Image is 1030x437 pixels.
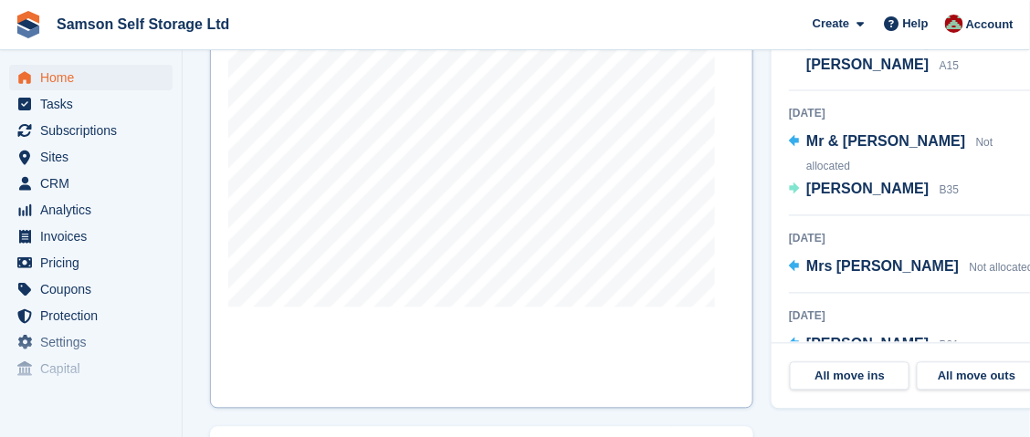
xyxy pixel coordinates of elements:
[903,15,929,33] span: Help
[806,337,929,352] span: [PERSON_NAME]
[806,259,959,275] span: Mrs [PERSON_NAME]
[15,11,42,38] img: stora-icon-8386f47178a22dfd0bd8f6a31ec36ba5ce8667c1dd55bd0f319d3a0aa187defe.svg
[940,59,959,72] span: A15
[806,182,929,197] span: [PERSON_NAME]
[940,339,959,352] span: B31
[9,197,173,223] a: menu
[9,91,173,117] a: menu
[945,15,963,33] img: Ian
[49,9,236,39] a: Samson Self Storage Ltd
[9,329,173,355] a: menu
[40,276,150,302] span: Coupons
[9,224,173,249] a: menu
[40,197,150,223] span: Analytics
[789,334,959,358] a: [PERSON_NAME] B31
[40,356,150,381] span: Capital
[40,118,150,143] span: Subscriptions
[40,144,150,170] span: Sites
[790,362,909,391] a: All move ins
[9,65,173,90] a: menu
[40,224,150,249] span: Invoices
[9,144,173,170] a: menu
[9,250,173,276] a: menu
[40,65,150,90] span: Home
[40,171,150,196] span: CRM
[40,91,150,117] span: Tasks
[789,179,959,203] a: [PERSON_NAME] B35
[813,15,849,33] span: Create
[9,118,173,143] a: menu
[9,276,173,302] a: menu
[966,16,1014,34] span: Account
[40,250,150,276] span: Pricing
[940,184,959,197] span: B35
[9,171,173,196] a: menu
[40,303,150,328] span: Protection
[9,356,173,381] a: menu
[806,137,993,173] span: Not allocated
[9,303,173,328] a: menu
[806,134,965,150] span: Mr & [PERSON_NAME]
[40,329,150,355] span: Settings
